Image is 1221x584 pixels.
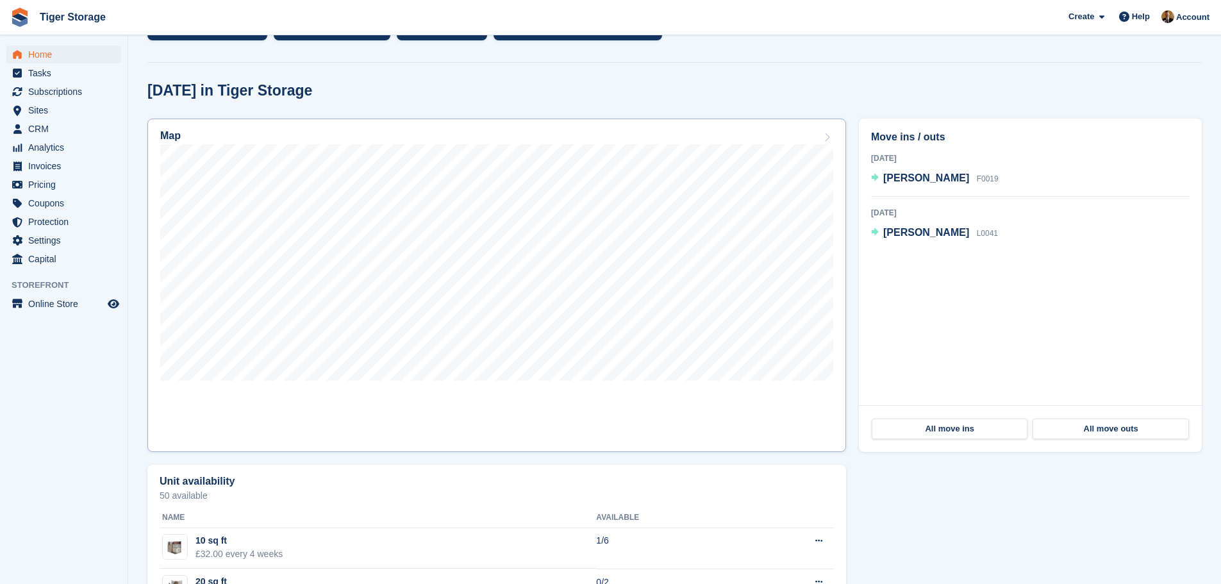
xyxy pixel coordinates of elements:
[28,157,105,175] span: Invoices
[6,295,121,313] a: menu
[596,508,742,528] th: Available
[10,8,29,27] img: stora-icon-8386f47178a22dfd0bd8f6a31ec36ba5ce8667c1dd55bd0f319d3a0aa187defe.svg
[28,64,105,82] span: Tasks
[28,231,105,249] span: Settings
[160,491,834,500] p: 50 available
[28,138,105,156] span: Analytics
[28,295,105,313] span: Online Store
[12,279,128,292] span: Storefront
[883,227,969,238] span: [PERSON_NAME]
[163,535,187,559] img: Locker%20Small%20-%20Plain.jpg
[6,194,121,212] a: menu
[6,64,121,82] a: menu
[871,207,1190,219] div: [DATE]
[28,213,105,231] span: Protection
[977,229,998,238] span: L0041
[147,119,846,452] a: Map
[871,225,998,242] a: [PERSON_NAME] L0041
[977,174,999,183] span: F0019
[28,101,105,119] span: Sites
[28,46,105,63] span: Home
[6,83,121,101] a: menu
[871,171,999,187] a: [PERSON_NAME] F0019
[6,101,121,119] a: menu
[871,129,1190,145] h2: Move ins / outs
[147,82,312,99] h2: [DATE] in Tiger Storage
[6,231,121,249] a: menu
[160,508,596,528] th: Name
[28,194,105,212] span: Coupons
[1132,10,1150,23] span: Help
[596,528,742,569] td: 1/6
[6,250,121,268] a: menu
[28,250,105,268] span: Capital
[871,153,1190,164] div: [DATE]
[160,476,235,487] h2: Unit availability
[160,130,181,142] h2: Map
[6,138,121,156] a: menu
[195,547,283,561] div: £32.00 every 4 weeks
[28,83,105,101] span: Subscriptions
[6,120,121,138] a: menu
[1033,419,1188,439] a: All move outs
[883,172,969,183] span: [PERSON_NAME]
[35,6,111,28] a: Tiger Storage
[28,120,105,138] span: CRM
[6,46,121,63] a: menu
[6,176,121,194] a: menu
[106,296,121,312] a: Preview store
[1161,10,1174,23] img: Adam Herbert
[6,157,121,175] a: menu
[1176,11,1209,24] span: Account
[1068,10,1094,23] span: Create
[6,213,121,231] a: menu
[195,534,283,547] div: 10 sq ft
[28,176,105,194] span: Pricing
[872,419,1027,439] a: All move ins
